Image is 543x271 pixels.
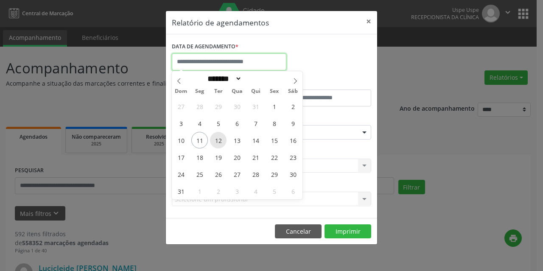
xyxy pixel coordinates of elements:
[228,89,246,94] span: Qua
[190,89,209,94] span: Seg
[210,132,227,148] span: Agosto 12, 2025
[229,166,245,182] span: Agosto 27, 2025
[247,132,264,148] span: Agosto 14, 2025
[266,115,283,131] span: Agosto 8, 2025
[265,89,284,94] span: Sex
[210,115,227,131] span: Agosto 5, 2025
[246,89,265,94] span: Qui
[210,149,227,165] span: Agosto 19, 2025
[247,183,264,199] span: Setembro 4, 2025
[266,166,283,182] span: Agosto 29, 2025
[284,89,302,94] span: Sáb
[173,115,189,131] span: Agosto 3, 2025
[173,166,189,182] span: Agosto 24, 2025
[325,224,371,239] button: Imprimir
[209,89,228,94] span: Ter
[285,166,301,182] span: Agosto 30, 2025
[173,183,189,199] span: Agosto 31, 2025
[266,132,283,148] span: Agosto 15, 2025
[242,74,270,83] input: Year
[229,115,245,131] span: Agosto 6, 2025
[266,149,283,165] span: Agosto 22, 2025
[172,40,238,53] label: DATA DE AGENDAMENTO
[229,98,245,115] span: Julho 30, 2025
[285,149,301,165] span: Agosto 23, 2025
[191,149,208,165] span: Agosto 18, 2025
[172,17,269,28] h5: Relatório de agendamentos
[210,183,227,199] span: Setembro 2, 2025
[191,98,208,115] span: Julho 28, 2025
[285,115,301,131] span: Agosto 9, 2025
[191,115,208,131] span: Agosto 4, 2025
[285,132,301,148] span: Agosto 16, 2025
[229,132,245,148] span: Agosto 13, 2025
[173,149,189,165] span: Agosto 17, 2025
[266,98,283,115] span: Agosto 1, 2025
[274,76,371,89] label: ATÉ
[360,11,377,32] button: Close
[173,98,189,115] span: Julho 27, 2025
[247,166,264,182] span: Agosto 28, 2025
[285,98,301,115] span: Agosto 2, 2025
[210,98,227,115] span: Julho 29, 2025
[229,183,245,199] span: Setembro 3, 2025
[173,132,189,148] span: Agosto 10, 2025
[204,74,242,83] select: Month
[285,183,301,199] span: Setembro 6, 2025
[247,98,264,115] span: Julho 31, 2025
[229,149,245,165] span: Agosto 20, 2025
[191,183,208,199] span: Setembro 1, 2025
[275,224,322,239] button: Cancelar
[247,115,264,131] span: Agosto 7, 2025
[247,149,264,165] span: Agosto 21, 2025
[266,183,283,199] span: Setembro 5, 2025
[191,166,208,182] span: Agosto 25, 2025
[172,89,190,94] span: Dom
[191,132,208,148] span: Agosto 11, 2025
[210,166,227,182] span: Agosto 26, 2025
